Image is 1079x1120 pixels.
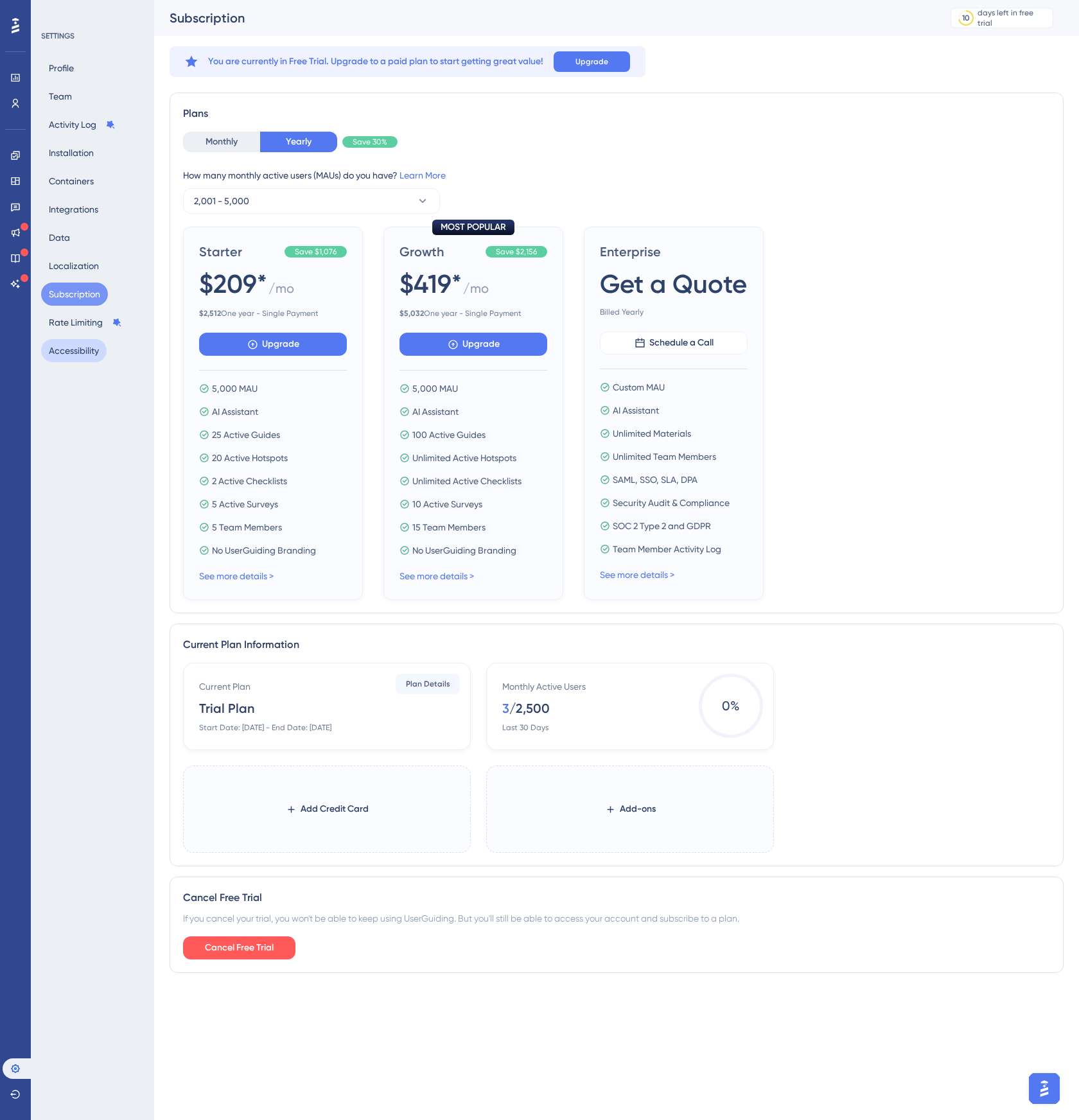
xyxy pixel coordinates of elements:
button: Installation [41,141,101,164]
button: Team [41,85,80,108]
span: Get a Quote [600,266,747,302]
button: Schedule a Call [600,331,748,354]
span: 100 Active Guides [412,427,486,442]
div: MOST POPULAR [432,220,514,235]
div: SETTINGS [41,31,145,41]
span: Upgrade [462,337,500,352]
span: Upgrade [262,337,299,352]
iframe: UserGuiding AI Assistant Launcher [1025,1069,1064,1108]
span: 20 Active Hotspots [212,450,288,466]
div: Current Plan Information [183,637,1050,652]
div: Subscription [170,9,918,27]
div: How many monthly active users (MAUs) do you have? [183,168,1050,183]
div: 10 [962,13,970,23]
span: One year - Single Payment [199,308,347,319]
span: 25 Active Guides [212,427,280,442]
span: 15 Team Members [412,520,486,535]
span: Upgrade [575,57,608,67]
button: Add Credit Card [265,798,389,821]
span: AI Assistant [412,404,459,419]
button: Accessibility [41,339,107,362]
div: Plans [183,106,1050,121]
span: AI Assistant [212,404,258,419]
div: Monthly Active Users [502,679,586,694]
button: Localization [41,254,107,277]
span: Starter [199,243,279,261]
a: See more details > [199,571,274,581]
span: / mo [268,279,294,303]
div: Start Date: [DATE] - End Date: [DATE] [199,722,331,733]
span: Enterprise [600,243,748,261]
span: Team Member Activity Log [613,541,721,557]
button: Data [41,226,78,249]
span: Custom MAU [613,380,665,395]
span: 0 % [699,674,763,738]
span: SOC 2 Type 2 and GDPR [613,518,711,534]
span: Unlimited Active Hotspots [412,450,516,466]
span: $419* [399,266,462,302]
span: Save 30% [353,137,387,147]
span: Billed Yearly [600,307,748,317]
span: Schedule a Call [649,335,714,351]
span: 10 Active Surveys [412,496,482,512]
span: Save $1,076 [295,247,337,257]
button: Plan Details [396,674,460,694]
button: Containers [41,170,101,193]
button: Monthly [183,132,260,152]
span: 2,001 - 5,000 [194,193,249,209]
a: Learn More [399,170,446,180]
button: Upgrade [199,333,347,356]
span: 5,000 MAU [412,381,458,396]
span: Add Credit Card [301,801,369,817]
span: 5 Active Surveys [212,496,278,512]
div: days left in free trial [978,8,1049,28]
span: SAML, SSO, SLA, DPA [613,472,697,487]
span: Plan Details [406,679,450,689]
span: No UserGuiding Branding [212,543,316,558]
span: Add-ons [620,801,656,817]
span: One year - Single Payment [399,308,547,319]
button: Integrations [41,198,106,221]
span: / mo [463,279,489,303]
div: If you cancel your trial, you won't be able to keep using UserGuiding. But you'll still be able t... [183,911,1050,926]
div: / 2,500 [509,699,550,717]
button: Profile [41,57,82,80]
span: 2 Active Checklists [212,473,287,489]
a: See more details > [399,571,474,581]
button: Add-ons [584,798,676,821]
span: Unlimited Materials [613,426,691,441]
button: Upgrade [554,51,630,72]
span: AI Assistant [613,403,659,418]
button: Activity Log [41,113,123,136]
span: Security Audit & Compliance [613,495,730,511]
span: No UserGuiding Branding [412,543,516,558]
span: Cancel Free Trial [205,940,274,956]
span: 5 Team Members [212,520,282,535]
span: Growth [399,243,480,261]
span: Unlimited Team Members [613,449,716,464]
b: $ 2,512 [199,309,221,318]
div: Current Plan [199,679,250,694]
button: Subscription [41,283,108,306]
button: Rate Limiting [41,311,130,334]
div: Trial Plan [199,699,254,717]
span: Save $2,156 [496,247,537,257]
a: See more details > [600,570,674,580]
button: 2,001 - 5,000 [183,188,440,214]
span: 5,000 MAU [212,381,258,396]
b: $ 5,032 [399,309,424,318]
div: 3 [502,699,509,717]
div: Last 30 Days [502,722,548,733]
span: Unlimited Active Checklists [412,473,522,489]
div: Cancel Free Trial [183,890,1050,906]
span: You are currently in Free Trial. Upgrade to a paid plan to start getting great value! [208,54,543,69]
button: Upgrade [399,333,547,356]
span: $209* [199,266,267,302]
button: Cancel Free Trial [183,936,295,959]
button: Yearly [260,132,337,152]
